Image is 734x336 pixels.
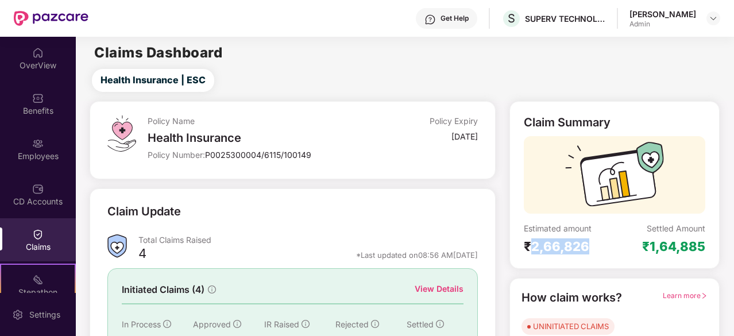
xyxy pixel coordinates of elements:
[208,285,216,293] span: info-circle
[138,234,478,245] div: Total Claims Raised
[524,223,615,234] div: Estimated amount
[533,320,609,332] div: UNINITIATED CLAIMS
[642,238,705,254] div: ₹1,64,885
[32,229,44,240] img: svg+xml;base64,PHN2ZyBpZD0iQ2xhaW0iIHhtbG5zPSJodHRwOi8vd3d3LnczLm9yZy8yMDAwL3N2ZyIgd2lkdGg9IjIwIi...
[107,115,136,152] img: svg+xml;base64,PHN2ZyB4bWxucz0iaHR0cDovL3d3dy53My5vcmcvMjAwMC9zdmciIHdpZHRoPSI0OS4zMiIgaGVpZ2h0PS...
[356,250,478,260] div: *Last updated on 08:56 AM[DATE]
[264,319,299,329] span: IR Raised
[709,14,718,23] img: svg+xml;base64,PHN2ZyBpZD0iRHJvcGRvd24tMzJ4MzIiIHhtbG5zPSJodHRwOi8vd3d3LnczLm9yZy8yMDAwL3N2ZyIgd2...
[193,319,231,329] span: Approved
[524,238,615,254] div: ₹2,66,826
[663,291,708,300] span: Learn more
[107,203,181,221] div: Claim Update
[163,320,171,328] span: info-circle
[94,46,222,60] h2: Claims Dashboard
[148,115,368,126] div: Policy Name
[524,115,611,129] div: Claim Summary
[14,11,88,26] img: New Pazcare Logo
[32,138,44,149] img: svg+xml;base64,PHN2ZyBpZD0iRW1wbG95ZWVzIiB4bWxucz0iaHR0cDovL3d3dy53My5vcmcvMjAwMC9zdmciIHdpZHRoPS...
[148,149,368,160] div: Policy Number:
[122,283,204,297] span: Initiated Claims (4)
[565,142,664,214] img: svg+xml;base64,PHN2ZyB3aWR0aD0iMTcyIiBoZWlnaHQ9IjExMyIgdmlld0JveD0iMCAwIDE3MiAxMTMiIGZpbGw9Im5vbm...
[415,283,463,295] div: View Details
[32,183,44,195] img: svg+xml;base64,PHN2ZyBpZD0iQ0RfQWNjb3VudHMiIGRhdGEtbmFtZT0iQ0QgQWNjb3VudHMiIHhtbG5zPSJodHRwOi8vd3...
[629,9,696,20] div: [PERSON_NAME]
[302,320,310,328] span: info-circle
[521,289,622,307] div: How claim works?
[335,319,369,329] span: Rejected
[436,320,444,328] span: info-circle
[12,309,24,320] img: svg+xml;base64,PHN2ZyBpZD0iU2V0dGluZy0yMHgyMCIgeG1sbnM9Imh0dHA6Ly93d3cudzMub3JnLzIwMDAvc3ZnIiB3aW...
[430,115,478,126] div: Policy Expiry
[32,47,44,59] img: svg+xml;base64,PHN2ZyBpZD0iSG9tZSIgeG1sbnM9Imh0dHA6Ly93d3cudzMub3JnLzIwMDAvc3ZnIiB3aWR0aD0iMjAiIG...
[371,320,379,328] span: info-circle
[647,223,705,234] div: Settled Amount
[107,234,127,258] img: ClaimsSummaryIcon
[205,150,311,160] span: P0025300004/6115/100149
[122,319,161,329] span: In Process
[441,14,469,23] div: Get Help
[32,274,44,285] img: svg+xml;base64,PHN2ZyB4bWxucz0iaHR0cDovL3d3dy53My5vcmcvMjAwMC9zdmciIHdpZHRoPSIyMSIgaGVpZ2h0PSIyMC...
[407,319,434,329] span: Settled
[451,131,478,142] div: [DATE]
[525,13,605,24] div: SUPERV TECHNOLOGIES PRIVATE LIMITED
[233,320,241,328] span: info-circle
[138,245,146,265] div: 4
[26,309,64,320] div: Settings
[629,20,696,29] div: Admin
[92,69,214,92] button: Health Insurance | ESC
[424,14,436,25] img: svg+xml;base64,PHN2ZyBpZD0iSGVscC0zMngzMiIgeG1sbnM9Imh0dHA6Ly93d3cudzMub3JnLzIwMDAvc3ZnIiB3aWR0aD...
[1,287,75,298] div: Stepathon
[32,92,44,104] img: svg+xml;base64,PHN2ZyBpZD0iQmVuZWZpdHMiIHhtbG5zPSJodHRwOi8vd3d3LnczLm9yZy8yMDAwL3N2ZyIgd2lkdGg9Ij...
[508,11,515,25] span: S
[701,292,708,299] span: right
[101,73,206,87] span: Health Insurance | ESC
[148,131,368,145] div: Health Insurance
